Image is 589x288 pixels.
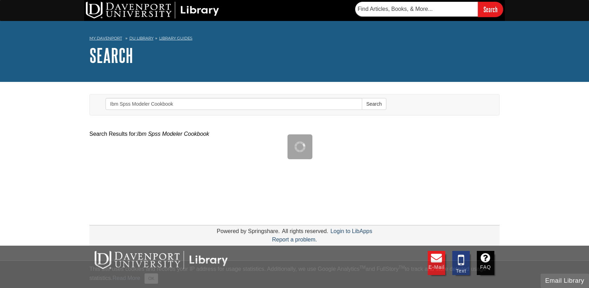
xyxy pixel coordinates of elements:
h1: Search [89,45,500,66]
a: Report a problem. [272,237,317,243]
button: Email Library [541,274,589,288]
a: DU Library [129,36,154,41]
input: Enter Search Words [106,98,362,110]
a: E-mail [428,251,445,275]
button: Close [144,273,158,284]
a: Text [452,251,470,275]
div: All rights reserved. [281,228,330,234]
form: Searches DU Library's articles, books, and more [355,2,503,17]
div: This site uses cookies and records your IP address for usage statistics. Additionally, we use Goo... [89,265,500,284]
a: My Davenport [89,35,122,41]
a: FAQ [477,251,494,275]
img: DU Library [86,2,219,19]
button: Search [362,98,386,110]
img: DU Libraries [95,251,228,269]
div: Powered by Springshare. [216,228,281,234]
nav: breadcrumb [89,34,500,45]
sup: TM [399,265,405,270]
sup: TM [359,265,365,270]
a: Read More [113,275,140,281]
div: Search Results for: [89,130,500,138]
img: Working... [294,141,305,152]
a: Library Guides [159,36,192,41]
input: Search [478,2,503,17]
input: Find Articles, Books, & More... [355,2,478,16]
a: Login to LibApps [330,228,372,234]
em: Ibm Spss Modeler Cookbook [137,131,209,137]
